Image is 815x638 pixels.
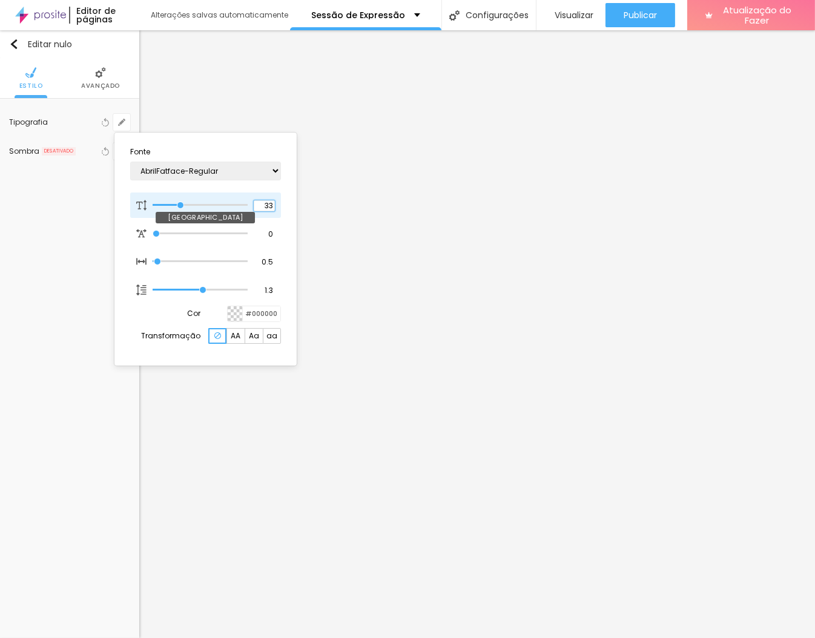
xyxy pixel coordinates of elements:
[231,331,240,341] font: AA
[136,256,147,267] img: Tamanho da fonte do ícone
[249,331,259,341] font: Aa
[130,146,150,157] font: Fonte
[141,331,200,341] font: Transformação
[187,308,200,318] font: Cor
[266,331,277,341] font: aa
[136,200,147,211] img: Tamanho da fonte do ícone
[136,284,147,295] img: Espaçamento entre linhas de ícones
[214,332,221,339] img: Ícone
[136,228,147,239] img: Espaçamento entre letras de ícones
